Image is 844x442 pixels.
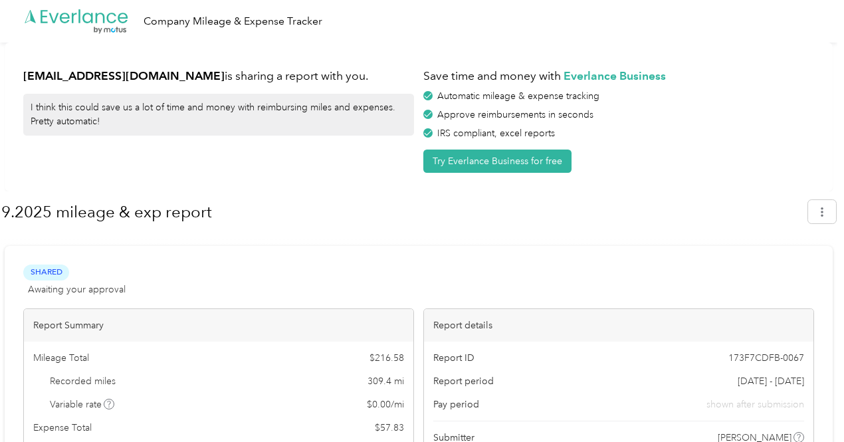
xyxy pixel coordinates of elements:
[423,68,814,84] h1: Save time and money with
[144,13,322,30] div: Company Mileage & Expense Tracker
[433,374,494,388] span: Report period
[24,309,413,342] div: Report Summary
[728,351,804,365] span: 173F7CDFB-0067
[437,90,599,102] span: Automatic mileage & expense tracking
[367,397,404,411] span: $ 0.00 / mi
[433,351,475,365] span: Report ID
[706,397,804,411] span: shown after submission
[423,150,572,173] button: Try Everlance Business for free
[28,282,126,296] span: Awaiting your approval
[23,68,414,84] h1: is sharing a report with you.
[564,68,666,82] strong: Everlance Business
[23,265,69,280] span: Shared
[23,94,414,136] div: I think this could save us a lot of time and money with reimbursing miles and expenses. Pretty au...
[424,309,813,342] div: Report details
[369,351,404,365] span: $ 216.58
[50,397,115,411] span: Variable rate
[437,128,555,139] span: IRS compliant, excel reports
[368,374,404,388] span: 309.4 mi
[50,374,116,388] span: Recorded miles
[738,374,804,388] span: [DATE] - [DATE]
[437,109,593,120] span: Approve reimbursements in seconds
[433,397,479,411] span: Pay period
[23,68,225,82] strong: [EMAIL_ADDRESS][DOMAIN_NAME]
[33,421,92,435] span: Expense Total
[1,196,799,228] h1: 9.2025 mileage & exp report
[33,351,89,365] span: Mileage Total
[375,421,404,435] span: $ 57.83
